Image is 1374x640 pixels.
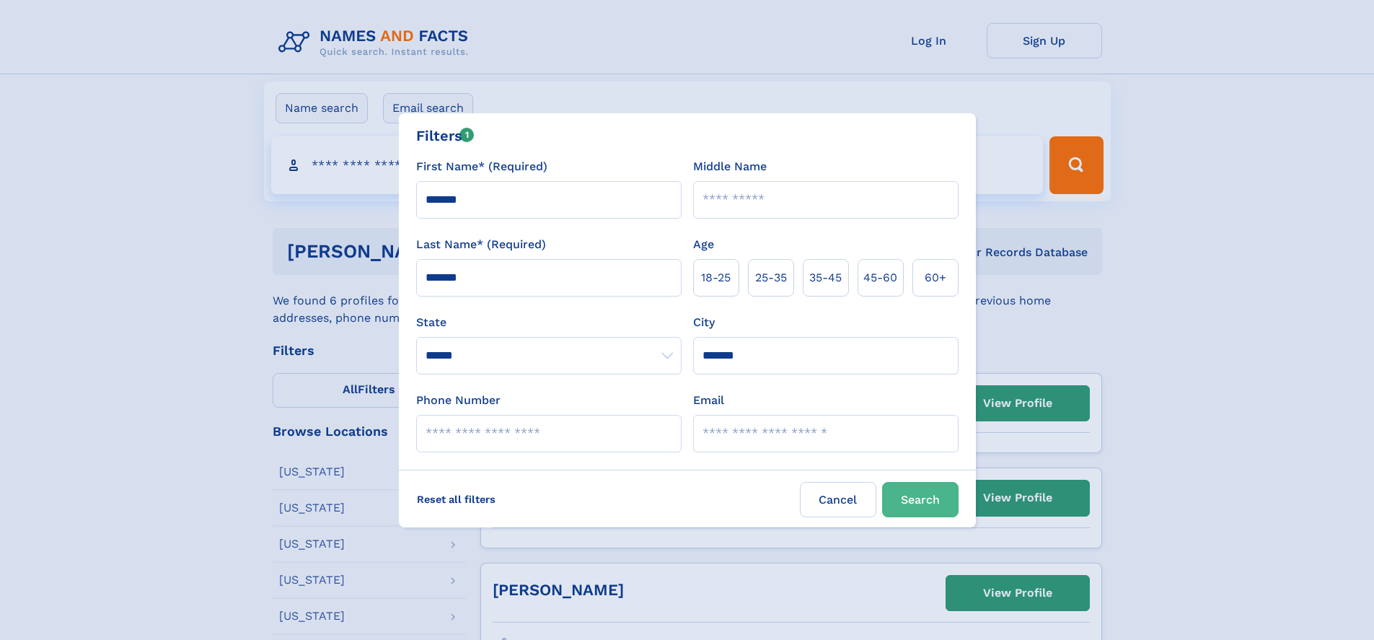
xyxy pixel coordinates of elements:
label: State [416,314,682,331]
span: 60+ [925,269,946,286]
label: Email [693,392,724,409]
label: Cancel [800,482,876,517]
label: Age [693,236,714,253]
button: Search [882,482,959,517]
label: Phone Number [416,392,501,409]
span: 35‑45 [809,269,842,286]
label: Middle Name [693,158,767,175]
div: Filters [416,125,475,146]
label: City [693,314,715,331]
label: Last Name* (Required) [416,236,546,253]
span: 45‑60 [863,269,897,286]
span: 18‑25 [701,269,731,286]
label: First Name* (Required) [416,158,547,175]
span: 25‑35 [755,269,787,286]
label: Reset all filters [408,482,505,517]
